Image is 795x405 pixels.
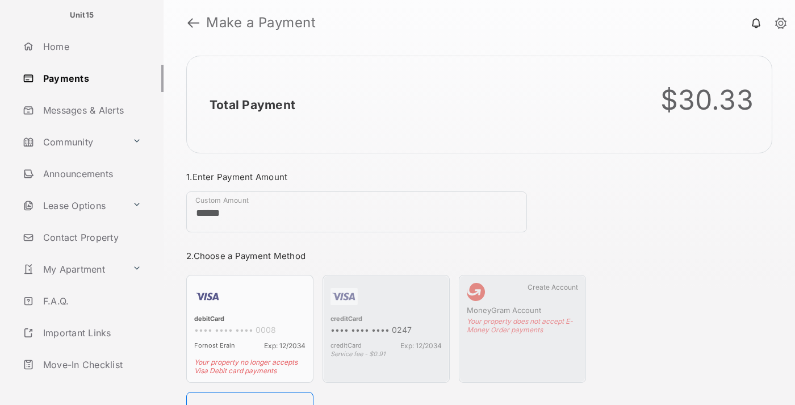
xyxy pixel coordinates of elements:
[330,341,362,350] span: creditCard
[660,83,754,116] div: $30.33
[400,341,442,350] span: Exp: 12/2034
[186,172,586,182] h3: 1. Enter Payment Amount
[210,98,295,112] h2: Total Payment
[18,224,164,251] a: Contact Property
[330,350,442,358] div: Service fee - $0.91
[18,160,164,187] a: Announcements
[330,315,442,325] div: creditCard
[18,33,164,60] a: Home
[18,319,146,346] a: Important Links
[18,192,128,219] a: Lease Options
[70,10,94,21] p: Unit15
[206,16,316,30] strong: Make a Payment
[18,65,164,92] a: Payments
[18,97,164,124] a: Messages & Alerts
[186,250,586,261] h3: 2. Choose a Payment Method
[18,287,164,315] a: F.A.Q.
[18,351,164,378] a: Move-In Checklist
[18,256,128,283] a: My Apartment
[330,325,442,337] div: •••• •••• •••• 0247
[18,128,128,156] a: Community
[323,275,450,383] div: creditCard•••• •••• •••• 0247creditCardExp: 12/2034Service fee - $0.91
